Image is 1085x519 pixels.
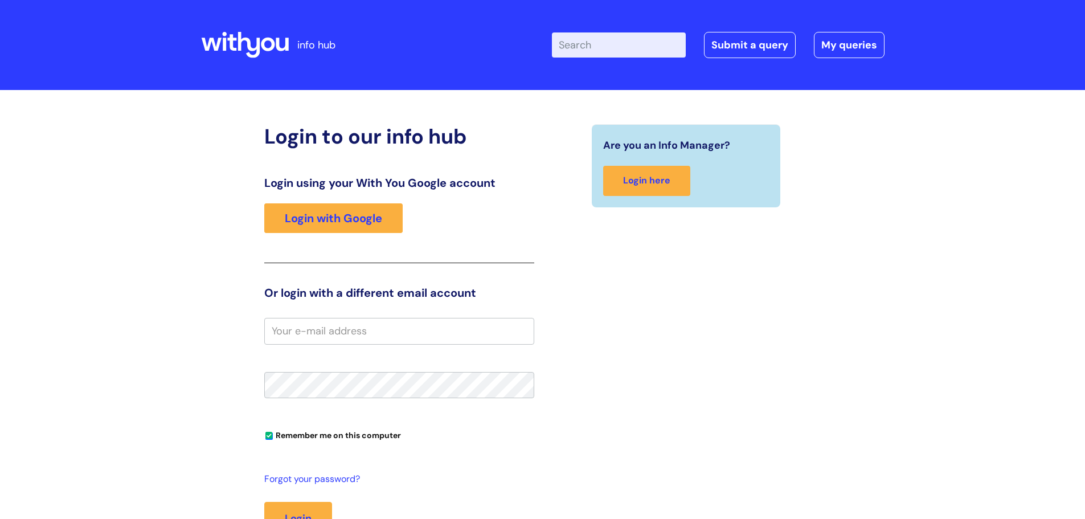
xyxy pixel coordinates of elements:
div: You can uncheck this option if you're logging in from a shared device [264,426,534,444]
a: My queries [814,32,885,58]
a: Login with Google [264,203,403,233]
a: Submit a query [704,32,796,58]
input: Search [552,32,686,58]
input: Your e-mail address [264,318,534,344]
a: Login here [603,166,690,196]
span: Are you an Info Manager? [603,136,730,154]
a: Forgot your password? [264,471,529,488]
h3: Or login with a different email account [264,286,534,300]
input: Remember me on this computer [265,432,273,440]
h2: Login to our info hub [264,124,534,149]
label: Remember me on this computer [264,428,401,440]
p: info hub [297,36,335,54]
h3: Login using your With You Google account [264,176,534,190]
